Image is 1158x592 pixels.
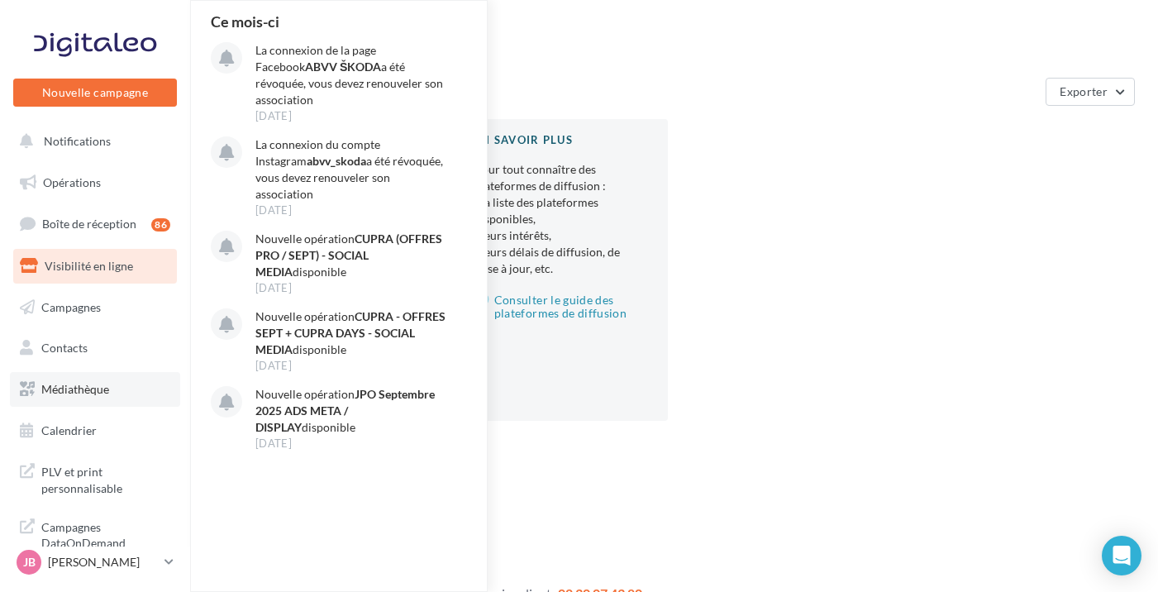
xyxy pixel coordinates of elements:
[1060,84,1108,98] span: Exporter
[1102,536,1141,575] div: Open Intercom Messenger
[23,554,36,571] span: JB
[41,423,97,437] span: Calendrier
[45,259,133,273] span: Visibilité en ligne
[1046,78,1135,106] button: Exporter
[474,132,641,148] div: En savoir plus
[10,372,180,407] a: Médiathèque
[10,124,174,159] button: Notifications
[10,454,180,503] a: PLV et print personnalisable
[10,413,180,448] a: Calendrier
[474,244,641,277] li: - leurs délais de diffusion, de mise à jour, etc.
[41,461,170,496] span: PLV et print personnalisable
[41,299,101,313] span: Campagnes
[44,134,111,148] span: Notifications
[10,249,180,284] a: Visibilité en ligne
[43,175,101,189] span: Opérations
[41,341,88,355] span: Contacts
[41,382,109,396] span: Médiathèque
[10,290,180,325] a: Campagnes
[42,217,136,231] span: Boîte de réception
[210,26,1138,51] div: Visibilité en ligne
[13,547,177,578] a: JB [PERSON_NAME]
[10,331,180,365] a: Contacts
[474,290,641,323] a: Consulter le guide des plateformes de diffusion
[10,509,180,558] a: Campagnes DataOnDemand
[10,206,180,241] a: Boîte de réception86
[474,194,641,227] li: - la liste des plateformes disponibles,
[48,554,158,571] p: [PERSON_NAME]
[10,165,180,200] a: Opérations
[210,84,1039,99] div: 1 point de vente
[41,516,170,551] span: Campagnes DataOnDemand
[474,161,641,277] p: Pour tout connaître des plateformes de diffusion :
[474,227,641,244] li: - leurs intérêts,
[151,218,170,232] div: 86
[13,79,177,107] button: Nouvelle campagne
